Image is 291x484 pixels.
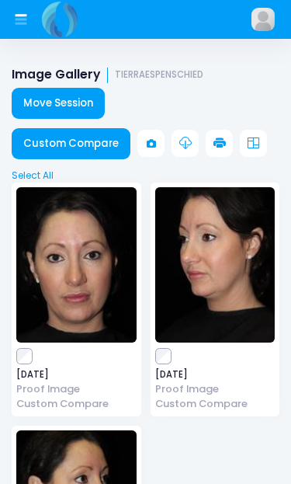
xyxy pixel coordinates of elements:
span: [DATE] [155,371,275,379]
a: Custom Compare [12,128,130,159]
a: Custom Compare [16,396,137,411]
a: Proof Image [155,381,275,396]
h1: Image Gallery [12,68,203,83]
img: image [155,187,275,343]
a: Proof Image [16,381,137,396]
a: Custom Compare [155,396,275,411]
a: Move Session [12,88,105,119]
a: Select All [7,169,284,183]
img: image [16,187,137,343]
small: TIERRAESPENSCHIED [115,70,203,81]
span: [DATE] [16,371,137,379]
img: image [251,8,275,31]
